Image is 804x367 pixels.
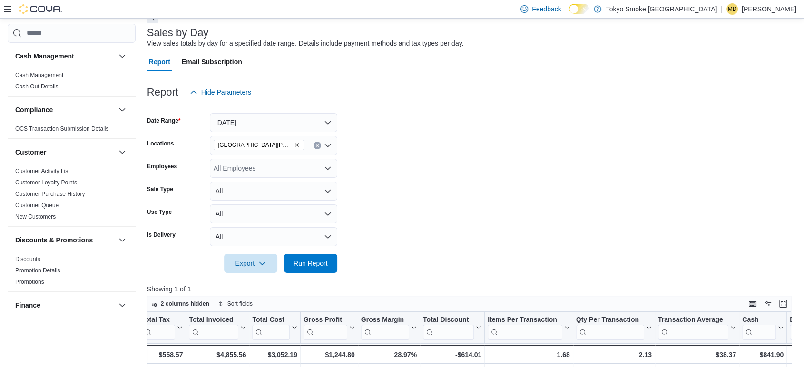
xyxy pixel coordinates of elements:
div: Gross Margin [361,315,409,324]
div: 28.97% [361,349,416,360]
button: Remove London Byron Village from selection in this group [294,142,300,148]
a: OCS Transaction Submission Details [15,126,109,132]
span: Promotion Details [15,267,60,274]
div: Transaction Average [658,315,728,324]
div: Total Discount [423,315,474,339]
button: Finance [117,299,128,311]
button: Items Per Transaction [488,315,570,339]
span: OCS Transaction Submission Details [15,125,109,133]
button: Total Discount [423,315,481,339]
button: Export [224,254,277,273]
button: 2 columns hidden [147,298,213,309]
label: Use Type [147,208,172,216]
button: Gross Profit [304,315,355,339]
span: Email Subscription [182,52,242,71]
div: Total Invoiced [189,315,238,324]
div: Cash [742,315,776,339]
div: Cash [742,315,776,324]
span: Hide Parameters [201,87,251,97]
a: Discounts [15,256,40,262]
p: Tokyo Smoke [GEOGRAPHIC_DATA] [606,3,717,15]
button: Run Report [284,254,337,273]
h3: Compliance [15,105,53,115]
button: Transaction Average [658,315,736,339]
button: Customer [15,147,115,157]
span: London Byron Village [214,140,304,150]
div: 1.68 [488,349,570,360]
a: Promotions [15,279,44,285]
div: $4,855.56 [189,349,246,360]
div: Total Discount [423,315,474,324]
div: Compliance [8,123,136,138]
button: Open list of options [324,164,332,172]
span: 2 columns hidden [161,300,209,308]
a: Promotion Details [15,267,60,274]
span: Customer Purchase History [15,190,85,198]
div: $38.37 [658,349,736,360]
div: $3,052.19 [252,349,297,360]
div: Total Tax [141,315,175,339]
div: $1,244.80 [304,349,355,360]
span: Feedback [532,4,561,14]
button: Discounts & Promotions [117,234,128,246]
p: [PERSON_NAME] [742,3,796,15]
div: Items Per Transaction [488,315,562,339]
span: Promotions [15,278,44,286]
div: Total Cost [252,315,289,339]
div: Total Invoiced [189,315,238,339]
button: Enter fullscreen [777,298,789,309]
span: Export [230,254,272,273]
a: Cash Management [15,72,63,78]
button: Qty Per Transaction [576,315,651,339]
img: Cova [19,4,62,14]
div: $558.57 [141,349,183,360]
button: Open list of options [324,142,332,149]
div: Discounts & Promotions [8,253,136,291]
button: Keyboard shortcuts [747,298,758,309]
a: Customer Queue [15,202,59,209]
div: -$614.01 [423,349,481,360]
button: [DATE] [210,113,337,132]
button: All [210,204,337,223]
a: Customer Activity List [15,168,70,174]
span: [GEOGRAPHIC_DATA][PERSON_NAME] [218,140,292,150]
div: Total Tax [141,315,175,324]
span: Cash Management [15,71,63,79]
div: Matthew Dodgson [726,3,738,15]
button: Cash Management [15,51,115,61]
button: Total Cost [252,315,297,339]
button: Compliance [15,105,115,115]
button: Compliance [117,104,128,116]
div: Qty Per Transaction [576,315,644,339]
p: Showing 1 of 1 [147,284,798,294]
div: Gross Margin [361,315,409,339]
button: All [210,227,337,246]
span: Cash Out Details [15,83,59,90]
span: Customer Loyalty Points [15,179,77,186]
a: New Customers [15,213,56,220]
div: Customer [8,165,136,226]
button: Gross Margin [361,315,416,339]
button: Display options [762,298,774,309]
div: Transaction Average [658,315,728,339]
a: Customer Loyalty Points [15,179,77,186]
h3: Report [147,87,178,98]
span: Sort fields [227,300,253,308]
label: Employees [147,163,177,170]
button: Total Invoiced [189,315,246,339]
p: | [721,3,723,15]
button: Sort fields [214,298,256,309]
span: Run Report [294,259,328,268]
button: All [210,182,337,201]
h3: Customer [15,147,46,157]
label: Is Delivery [147,231,176,239]
div: Total Cost [252,315,289,324]
h3: Sales by Day [147,27,209,39]
div: Cash Management [8,69,136,96]
button: Total Tax [141,315,183,339]
button: Cash Management [117,50,128,62]
a: Customer Purchase History [15,191,85,197]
